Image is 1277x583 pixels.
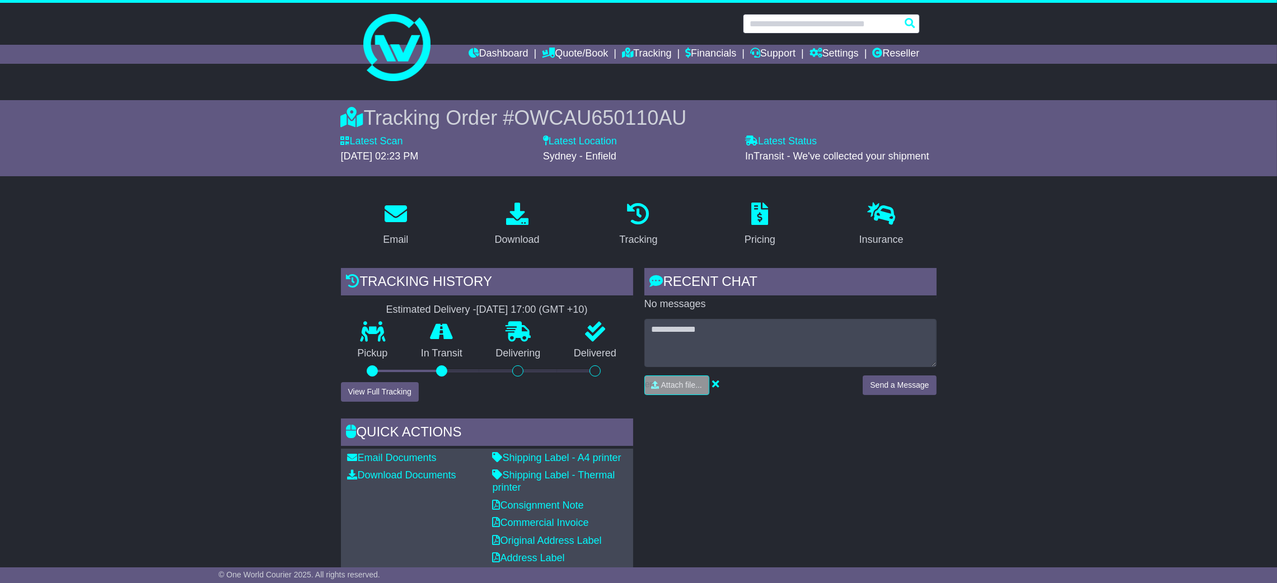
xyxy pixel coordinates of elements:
[476,304,588,316] div: [DATE] 17:00 (GMT +10)
[622,45,671,64] a: Tracking
[341,151,419,162] span: [DATE] 02:23 PM
[469,45,528,64] a: Dashboard
[404,347,479,360] p: In Transit
[644,268,937,298] div: RECENT CHAT
[495,232,540,247] div: Download
[493,552,565,563] a: Address Label
[863,375,936,395] button: Send a Message
[745,135,817,148] label: Latest Status
[493,535,602,546] a: Original Address Label
[348,452,437,463] a: Email Documents
[341,382,419,402] button: View Full Tracking
[493,500,584,511] a: Consignment Note
[514,106,686,129] span: OWCAU650110AU
[341,347,405,360] p: Pickup
[383,232,408,247] div: Email
[341,135,403,148] label: Latest Scan
[543,135,617,148] label: Latest Location
[859,232,904,247] div: Insurance
[542,45,608,64] a: Quote/Book
[852,199,911,251] a: Insurance
[479,347,558,360] p: Delivering
[619,232,657,247] div: Tracking
[493,469,615,493] a: Shipping Label - Thermal printer
[557,347,633,360] p: Delivered
[341,106,937,130] div: Tracking Order #
[543,151,616,162] span: Sydney - Enfield
[644,298,937,311] p: No messages
[745,151,929,162] span: InTransit - We've collected your shipment
[488,199,547,251] a: Download
[685,45,736,64] a: Financials
[218,570,380,579] span: © One World Courier 2025. All rights reserved.
[341,419,633,449] div: Quick Actions
[612,199,665,251] a: Tracking
[348,469,456,481] a: Download Documents
[493,517,589,528] a: Commercial Invoice
[341,304,633,316] div: Estimated Delivery -
[376,199,415,251] a: Email
[750,45,796,64] a: Support
[745,232,775,247] div: Pricing
[341,268,633,298] div: Tracking history
[810,45,859,64] a: Settings
[872,45,919,64] a: Reseller
[737,199,783,251] a: Pricing
[493,452,621,463] a: Shipping Label - A4 printer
